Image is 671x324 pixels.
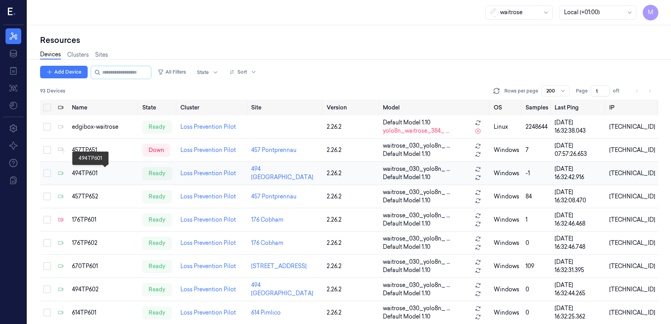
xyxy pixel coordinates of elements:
div: 2.26.2 [327,309,377,317]
div: [TECHNICAL_ID] [609,123,655,131]
div: [DATE] 16:32:31.395 [555,258,603,274]
span: waitrose_030_yolo8n_ ... [383,211,450,220]
div: ready [142,237,172,249]
p: windows [494,169,519,178]
a: Loss Prevention Pilot [180,146,236,154]
button: Add Device [40,66,88,78]
p: windows [494,146,519,154]
span: Default Model 1.10 [383,173,430,181]
a: 457 Pontprennau [251,146,296,154]
a: 176 Cobham [251,239,283,246]
th: IP [606,100,658,115]
div: [DATE] 16:32:42.916 [555,165,603,181]
div: edgibox-waitrose [72,123,136,131]
th: Site [248,100,324,115]
div: 494TP602 [72,285,136,294]
button: Select row [43,309,51,317]
p: linux [494,123,519,131]
p: Rows per page [504,87,538,94]
span: of 1 [613,87,625,94]
span: Default Model 1.10 [383,243,430,251]
div: 2248644 [526,123,548,131]
div: 2.26.2 [327,216,377,224]
span: waitrose_030_yolo8n_ ... [383,258,450,266]
div: 2.26.2 [327,239,377,247]
button: All Filters [154,66,189,78]
a: Loss Prevention Pilot [180,193,236,200]
div: [TECHNICAL_ID] [609,239,655,247]
th: Model [380,100,491,115]
th: Name [69,100,139,115]
a: Loss Prevention Pilot [180,216,236,223]
a: Loss Prevention Pilot [180,239,236,246]
span: Default Model 1.10 [383,313,430,321]
div: 457TP651 [72,146,136,154]
div: 109 [526,262,548,270]
th: State [139,100,177,115]
div: 176TP601 [72,216,136,224]
div: [TECHNICAL_ID] [609,193,655,201]
div: 1 [526,216,548,224]
button: Select row [43,239,51,247]
button: Select row [43,146,51,154]
div: [TECHNICAL_ID] [609,285,655,294]
div: 2.26.2 [327,123,377,131]
span: waitrose_030_yolo8n_ ... [383,281,450,289]
span: 93 Devices [40,87,65,94]
span: waitrose_030_yolo8n_ ... [383,188,450,196]
a: Sites [95,51,108,59]
p: windows [494,262,519,270]
div: [TECHNICAL_ID] [609,216,655,224]
nav: pagination [632,85,655,96]
div: [DATE] 07:57:26.653 [555,142,603,158]
a: Clusters [67,51,89,59]
div: [DATE] 16:32:46.468 [555,211,603,228]
p: windows [494,193,519,201]
button: Select row [43,262,51,270]
a: Loss Prevention Pilot [180,286,236,293]
div: [DATE] 16:32:44.265 [555,281,603,298]
div: 614TP601 [72,309,136,317]
div: 2.26.2 [327,262,377,270]
th: Last Ping [552,100,606,115]
a: 614 Pimlico [251,309,281,316]
div: 2.26.2 [327,146,377,154]
div: 7 [526,146,548,154]
th: Version [324,100,380,115]
div: 2.26.2 [327,193,377,201]
div: 0 [526,285,548,294]
div: [TECHNICAL_ID] [609,169,655,178]
div: ready [142,120,172,133]
div: ready [142,306,172,319]
div: 670TP601 [72,262,136,270]
span: Page [576,87,588,94]
div: ready [142,260,172,272]
a: Loss Prevention Pilot [180,170,236,177]
button: Select row [43,216,51,224]
div: 457TP652 [72,193,136,201]
div: ready [142,167,172,180]
a: 457 Pontprennau [251,193,296,200]
span: Default Model 1.10 [383,220,430,228]
button: Select all [43,104,51,111]
span: yolo8n_waitrose_384_ ... [383,127,449,135]
th: Cluster [177,100,248,115]
div: ready [142,283,172,296]
div: -1 [526,169,548,178]
span: waitrose_030_yolo8n_ ... [383,235,450,243]
th: Samples [522,100,552,115]
div: [TECHNICAL_ID] [609,309,655,317]
div: [DATE] 16:32:08.470 [555,188,603,205]
p: windows [494,309,519,317]
span: M [643,5,658,20]
div: [TECHNICAL_ID] [609,262,655,270]
div: 2.26.2 [327,169,377,178]
th: OS [491,100,522,115]
span: Default Model 1.10 [383,289,430,298]
div: [DATE] 16:32:25.362 [555,304,603,321]
div: [TECHNICAL_ID] [609,146,655,154]
a: 494 [GEOGRAPHIC_DATA] [251,281,313,297]
button: Select row [43,193,51,200]
button: Select row [43,285,51,293]
a: Devices [40,50,61,59]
